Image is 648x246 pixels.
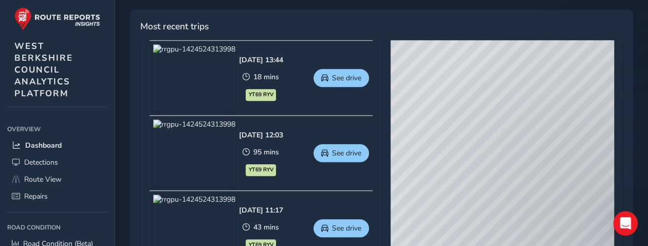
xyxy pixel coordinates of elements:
span: See drive [332,223,361,233]
div: Overview [7,121,107,137]
div: Road Condition [7,220,107,235]
img: rrgpu-1424524313998 [153,44,235,111]
a: Dashboard [7,137,107,154]
div: [DATE] 11:17 [239,205,283,215]
span: Detections [24,157,58,167]
a: Route View [7,171,107,188]
span: WEST BERKSHIRE COUNCIL ANALYTICS PLATFORM [14,40,73,99]
span: Route View [24,174,62,184]
div: [DATE] 13:44 [239,55,283,65]
span: Most recent trips [140,20,209,33]
button: See drive [313,219,369,237]
span: 18 mins [253,72,279,82]
span: 43 mins [253,222,279,232]
img: rr logo [14,7,100,30]
img: rrgpu-1424524313998 [153,119,235,186]
button: See drive [313,69,369,87]
span: Dashboard [25,140,62,150]
iframe: Intercom live chat [613,211,638,236]
button: See drive [313,144,369,162]
span: See drive [332,73,361,83]
span: YT69 RYV [249,91,273,99]
a: Detections [7,154,107,171]
span: See drive [332,148,361,158]
div: [DATE] 12:03 [239,130,283,140]
span: YT69 RYV [249,166,273,174]
span: Repairs [24,191,48,201]
span: 95 mins [253,147,279,157]
a: Repairs [7,188,107,205]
